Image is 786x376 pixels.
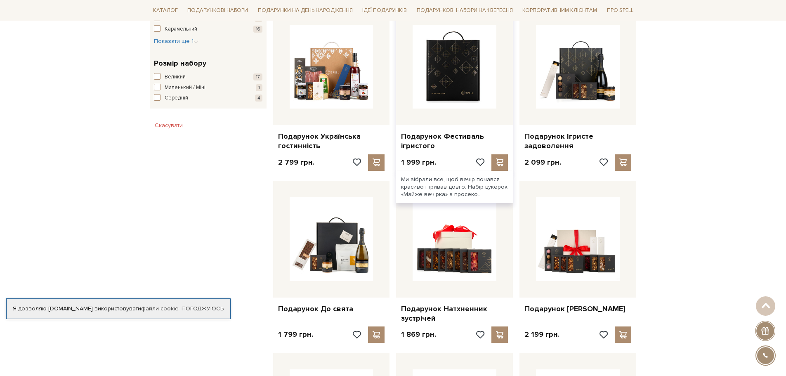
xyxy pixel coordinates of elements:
button: Скасувати [150,119,188,132]
div: Ми зібрали все, щоб вечір почався красиво і тривав довго. Набір цукерок «Майже вечірка» з просеко.. [396,171,513,203]
a: Каталог [150,4,181,17]
div: Я дозволяю [DOMAIN_NAME] використовувати [7,305,230,312]
button: Великий 17 [154,73,262,81]
a: Подарунок Ігристе задоволення [524,132,631,151]
span: Великий [165,73,186,81]
a: Подарунок До свята [278,304,385,314]
p: 2 799 грн. [278,158,314,167]
a: Про Spell [604,4,637,17]
span: 1 [256,84,262,91]
a: Погоджуюсь [182,305,224,312]
a: Подарунок [PERSON_NAME] [524,304,631,314]
span: Карамельний [165,25,197,33]
button: Маленький / Міні 1 [154,84,262,92]
span: Показати ще 1 [154,38,198,45]
button: Показати ще 1 [154,37,198,45]
a: файли cookie [141,305,179,312]
span: 4 [255,95,262,102]
button: Середній 4 [154,94,262,102]
a: Подарунок Фестиваль ігристого [401,132,508,151]
a: Подарунок Українська гостинність [278,132,385,151]
img: Подарунок Фестиваль ігристого [413,25,496,109]
span: 17 [253,73,262,80]
a: Подарункові набори на 1 Вересня [413,3,516,17]
span: Розмір набору [154,58,206,69]
span: Середній [165,94,188,102]
span: 16 [253,26,262,33]
p: 1 999 грн. [401,158,436,167]
button: Карамельний 16 [154,25,262,33]
a: Подарункові набори [184,4,251,17]
a: Подарунок Натхненник зустрічей [401,304,508,324]
a: Ідеї подарунків [359,4,410,17]
p: 2 199 грн. [524,330,559,339]
p: 2 099 грн. [524,158,561,167]
a: Подарунки на День народження [255,4,356,17]
a: Корпоративним клієнтам [519,3,600,17]
p: 1 869 грн. [401,330,436,339]
p: 1 799 грн. [278,330,313,339]
span: Маленький / Міні [165,84,205,92]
